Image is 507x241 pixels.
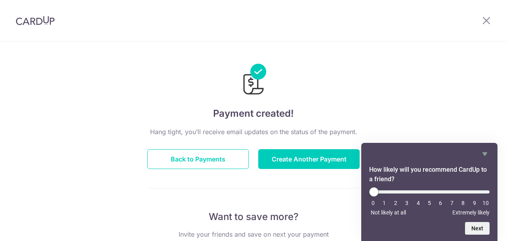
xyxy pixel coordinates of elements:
li: 7 [448,200,456,206]
p: Hang tight, you’ll receive email updates on the status of the payment. [147,127,360,137]
span: Not likely at all [371,209,406,216]
button: Next question [465,222,490,235]
li: 8 [459,200,467,206]
h4: Payment created! [147,106,360,121]
p: Want to save more? [147,211,360,223]
button: Hide survey [480,149,490,159]
li: 0 [369,200,377,206]
li: 4 [414,200,422,206]
img: CardUp [16,16,55,25]
li: 3 [403,200,411,206]
div: How likely will you recommend CardUp to a friend? Select an option from 0 to 10, with 0 being Not... [369,149,490,235]
button: Back to Payments [147,149,249,169]
h2: How likely will you recommend CardUp to a friend? Select an option from 0 to 10, with 0 being Not... [369,165,490,184]
li: 9 [471,200,478,206]
li: 10 [482,200,490,206]
button: Create Another Payment [258,149,360,169]
li: 5 [425,200,433,206]
div: How likely will you recommend CardUp to a friend? Select an option from 0 to 10, with 0 being Not... [369,187,490,216]
li: 1 [380,200,388,206]
li: 6 [436,200,444,206]
p: Invite your friends and save on next your payment [147,230,360,239]
li: 2 [392,200,400,206]
img: Payments [241,64,266,97]
span: Extremely likely [452,209,490,216]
